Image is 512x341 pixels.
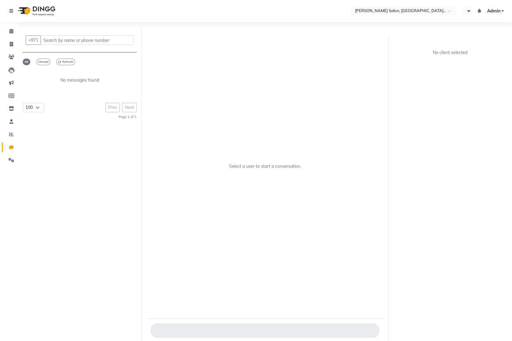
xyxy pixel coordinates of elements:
span: Unread [36,59,50,65]
input: Search by name or phone number [41,35,134,45]
img: logo [15,2,57,19]
small: Page 1 of 1 [119,115,137,119]
p: Select a user to start a conversation. [229,163,301,170]
span: All [23,59,30,65]
button: +971 [26,35,41,45]
p: No messages found [23,77,137,83]
span: Refresh [56,59,75,65]
div: No client selected [408,49,493,56]
span: Admin [487,8,500,14]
